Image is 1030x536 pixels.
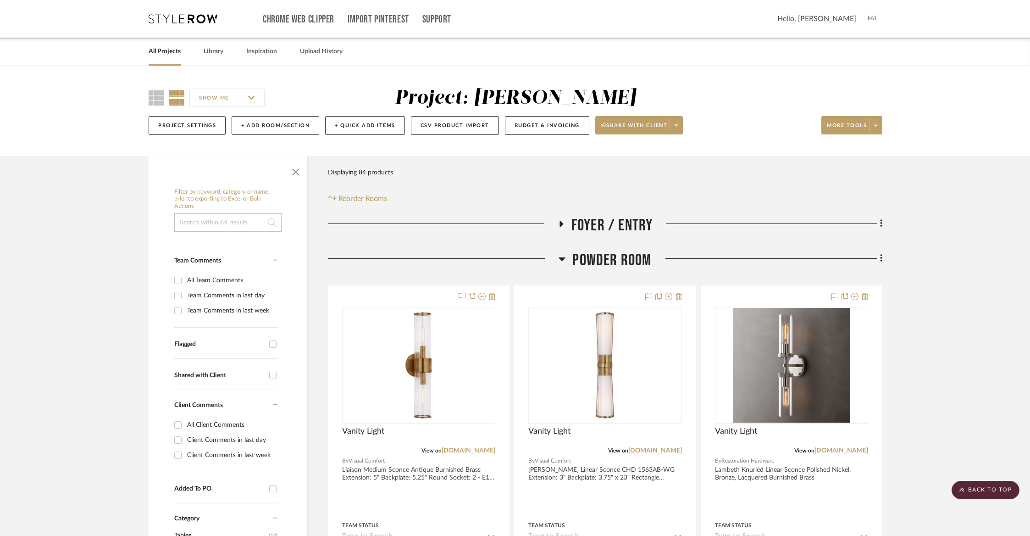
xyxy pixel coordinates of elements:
img: Vanity Light [548,308,662,423]
span: Category [174,515,199,523]
span: Hello, [PERSON_NAME] [777,13,856,24]
button: Budget & Invoicing [505,116,589,135]
div: Team Status [528,521,565,530]
div: All Client Comments [187,418,275,432]
button: Reorder Rooms [328,193,387,204]
button: Close [287,161,305,179]
div: Displaying 84 products [328,163,393,182]
span: View on [608,448,628,453]
img: Vanity Light [733,308,851,423]
span: By [715,457,721,465]
span: Team Comments [174,257,221,264]
a: Import Pinterest [348,16,409,23]
a: Inspiration [246,45,277,58]
img: Vanity Light [361,308,476,423]
span: By [342,457,349,465]
div: Client Comments in last day [187,433,275,447]
input: Search within 84 results [174,213,282,232]
button: CSV Product Import [411,116,499,135]
span: Vanity Light [528,426,570,436]
span: Restoration Hardware [721,457,774,465]
a: All Projects [149,45,181,58]
span: Foyer / Entry [571,216,653,235]
span: More tools [827,122,867,136]
span: Vanity Light [715,426,757,436]
div: Flagged [174,341,265,348]
span: Share with client [601,122,668,136]
button: Share with client [595,116,683,134]
a: [DOMAIN_NAME] [814,447,868,454]
div: Added To PO [174,485,265,493]
span: Client Comments [174,402,223,408]
button: + Quick Add Items [325,116,405,135]
a: [DOMAIN_NAME] [442,447,495,454]
span: Visual Comfort [535,457,571,465]
span: Reorder Rooms [338,193,387,204]
div: Shared with Client [174,372,265,380]
span: View on [421,448,442,453]
a: Library [204,45,223,58]
div: Team Comments in last day [187,288,275,303]
scroll-to-top-button: BACK TO TOP [952,481,1019,499]
button: More tools [821,116,882,134]
span: Visual Comfort [349,457,385,465]
h6: Filter by keyword, category or name prior to exporting to Excel or Bulk Actions [174,189,282,210]
div: Team Status [715,521,752,530]
span: View on [794,448,814,453]
div: Project: [PERSON_NAME] [395,89,636,108]
span: Powder Room [572,251,651,270]
a: Chrome Web Clipper [263,16,334,23]
span: Vanity Light [342,426,384,436]
button: Project Settings [149,116,226,135]
img: avatar [863,9,882,28]
span: By [528,457,535,465]
div: Client Comments in last week [187,448,275,463]
a: Upload History [300,45,343,58]
div: Team Status [342,521,379,530]
a: Support [422,16,451,23]
div: All Team Comments [187,273,275,288]
div: Team Comments in last week [187,303,275,318]
a: [DOMAIN_NAME] [628,447,682,454]
button: + Add Room/Section [232,116,319,135]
